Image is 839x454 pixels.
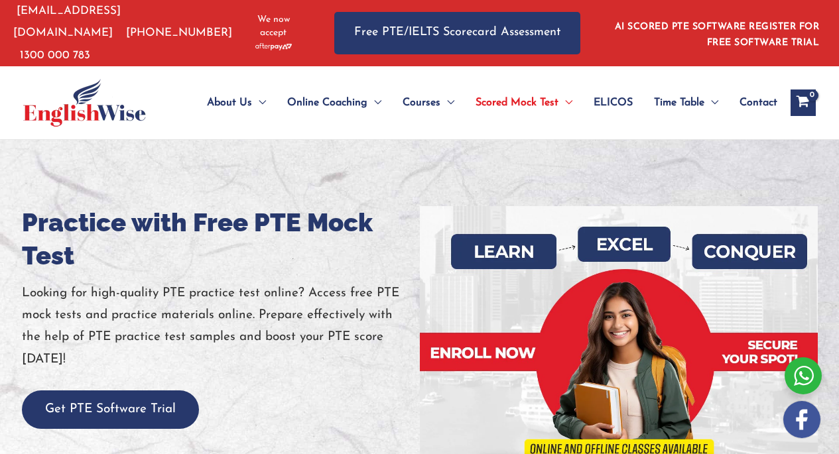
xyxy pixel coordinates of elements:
[729,80,777,126] a: Contact
[196,80,277,126] a: About UsMenu Toggle
[607,11,826,54] aside: Header Widget 1
[175,80,777,126] nav: Site Navigation: Main Menu
[22,403,199,416] a: Get PTE Software Trial
[22,206,420,272] h1: Practice with Free PTE Mock Test
[252,80,266,126] span: Menu Toggle
[594,80,633,126] span: ELICOS
[367,80,381,126] span: Menu Toggle
[22,390,199,429] button: Get PTE Software Trial
[783,401,820,438] img: white-facebook.png
[465,80,583,126] a: Scored Mock TestMenu Toggle
[246,13,301,40] span: We now accept
[207,80,252,126] span: About Us
[20,50,90,61] a: 1300 000 783
[791,89,816,116] a: View Shopping Cart, empty
[392,80,465,126] a: CoursesMenu Toggle
[22,282,420,370] p: Looking for high-quality PTE practice test online? Access free PTE mock tests and practice materi...
[440,80,454,126] span: Menu Toggle
[654,80,704,126] span: Time Table
[403,80,440,126] span: Courses
[13,5,121,38] a: [EMAIL_ADDRESS][DOMAIN_NAME]
[23,79,146,127] img: cropped-ew-logo
[277,80,392,126] a: Online CoachingMenu Toggle
[740,80,777,126] span: Contact
[126,27,232,38] a: [PHONE_NUMBER]
[704,80,718,126] span: Menu Toggle
[583,80,643,126] a: ELICOS
[476,80,558,126] span: Scored Mock Test
[558,80,572,126] span: Menu Toggle
[615,22,820,48] a: AI SCORED PTE SOFTWARE REGISTER FOR FREE SOFTWARE TRIAL
[334,12,580,54] a: Free PTE/IELTS Scorecard Assessment
[643,80,729,126] a: Time TableMenu Toggle
[287,80,367,126] span: Online Coaching
[255,43,292,50] img: Afterpay-Logo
